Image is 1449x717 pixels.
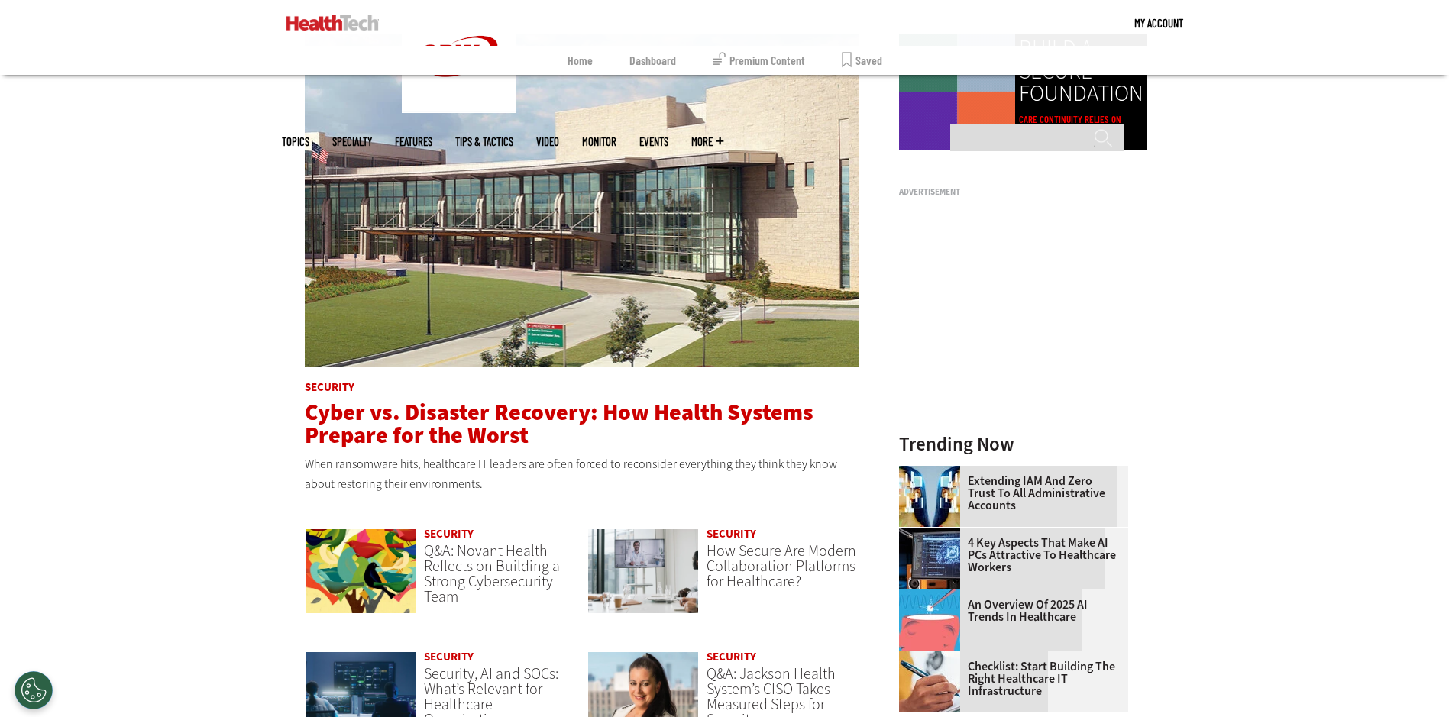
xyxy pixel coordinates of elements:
[587,528,700,614] img: care team speaks with physician over conference call
[455,136,513,147] a: Tips & Tactics
[282,136,309,147] span: Topics
[305,454,859,493] p: When ransomware hits, healthcare IT leaders are often forced to reconsider everything they think ...
[15,671,53,709] button: Open Preferences
[899,651,960,712] img: Person with a clipboard checking a list
[305,34,859,367] img: University of Vermont Medical Center’s main campus
[424,526,474,541] a: Security
[899,599,1119,623] a: An Overview of 2025 AI Trends in Healthcare
[707,541,856,592] a: How Secure Are Modern Collaboration Platforms for Healthcare?
[899,651,968,664] a: Person with a clipboard checking a list
[639,136,668,147] a: Events
[587,528,700,628] a: care team speaks with physician over conference call
[568,46,593,75] a: Home
[305,379,354,395] a: Security
[899,466,960,527] img: abstract image of woman with pixelated face
[899,466,968,478] a: abstract image of woman with pixelated face
[713,46,805,75] a: Premium Content
[899,475,1119,512] a: Extending IAM and Zero Trust to All Administrative Accounts
[899,660,1119,697] a: Checklist: Start Building the Right Healthcare IT Infrastructure
[305,528,417,614] img: abstract illustration of a tree
[899,434,1128,454] h3: Trending Now
[305,528,417,628] a: abstract illustration of a tree
[899,537,1119,573] a: 4 Key Aspects That Make AI PCs Attractive to Healthcare Workers
[402,101,516,117] a: CDW
[582,136,616,147] a: MonITor
[691,136,723,147] span: More
[395,136,432,147] a: Features
[15,671,53,709] div: Cookies Settings
[424,649,474,664] a: Security
[707,649,756,664] a: Security
[286,15,379,31] img: Home
[629,46,676,75] a: Dashboard
[305,397,813,451] a: Cyber vs. Disaster Recovery: How Health Systems Prepare for the Worst
[899,589,960,651] img: illustration of computer chip being put inside head with waves
[899,203,1128,394] iframe: advertisement
[899,589,968,602] a: illustration of computer chip being put inside head with waves
[305,34,859,370] a: University of Vermont Medical Center’s main campus
[899,188,1128,196] h3: Advertisement
[424,541,560,607] a: Q&A: Novant Health Reflects on Building a Strong Cybersecurity Team
[332,136,372,147] span: Specialty
[899,528,968,540] a: Desktop monitor with brain AI concept
[899,528,960,589] img: Desktop monitor with brain AI concept
[707,526,756,541] a: Security
[536,136,559,147] a: Video
[842,46,882,75] a: Saved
